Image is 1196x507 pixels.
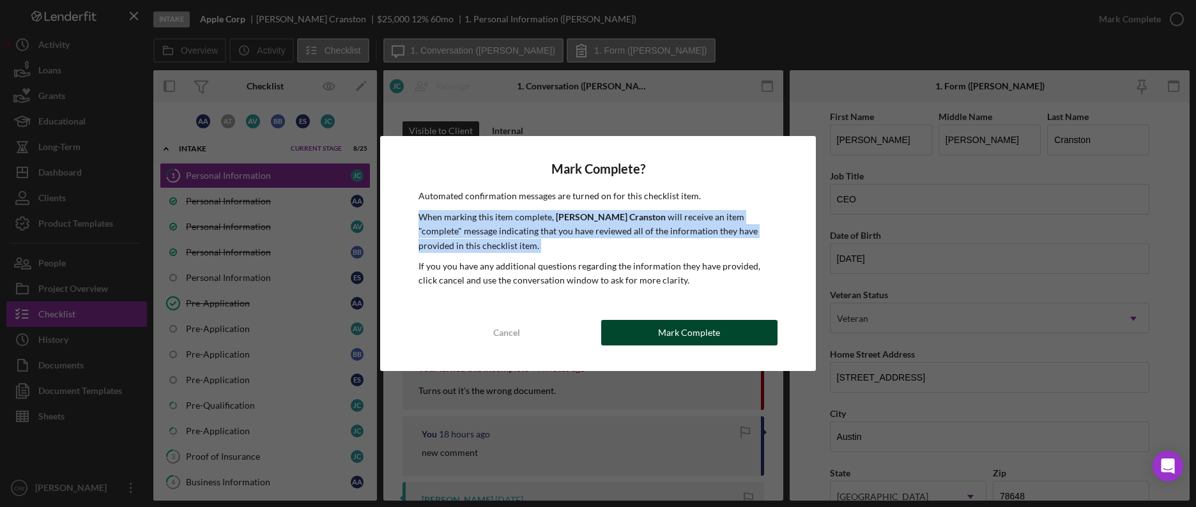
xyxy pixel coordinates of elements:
[418,320,595,345] button: Cancel
[1153,451,1183,481] div: Open Intercom Messenger
[556,211,666,222] b: [PERSON_NAME] Cranston
[418,189,778,203] p: Automated confirmation messages are turned on for this checklist item.
[418,259,778,288] p: If you you have any additional questions regarding the information they have provided, click canc...
[658,320,720,345] div: Mark Complete
[601,320,778,345] button: Mark Complete
[418,210,778,253] p: When marking this item complete, will receive an item "complete" message indicating that you have...
[418,162,778,176] h4: Mark Complete?
[493,320,520,345] div: Cancel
